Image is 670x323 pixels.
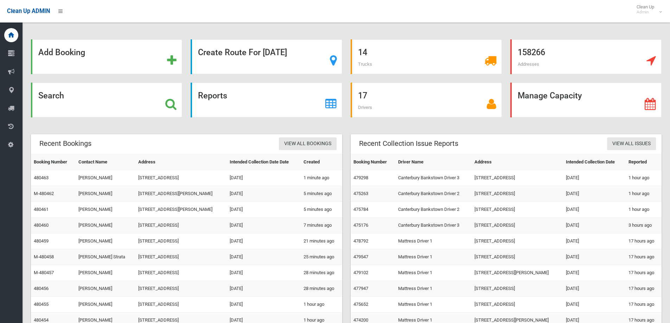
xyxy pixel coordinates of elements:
td: [STREET_ADDRESS][PERSON_NAME] [135,202,226,218]
a: 14 Trucks [351,39,502,74]
a: 17 Drivers [351,83,502,117]
td: [DATE] [563,218,626,233]
td: [STREET_ADDRESS] [135,265,226,281]
th: Driver Name [395,154,472,170]
span: Addresses [518,62,539,67]
a: 479298 [353,175,368,180]
a: 475652 [353,302,368,307]
td: [STREET_ADDRESS] [472,202,563,218]
td: 5 minutes ago [301,202,342,218]
span: Clean Up [633,4,661,15]
th: Intended Collection Date Date [227,154,301,170]
header: Recent Collection Issue Reports [351,137,467,150]
span: Clean Up ADMIN [7,8,50,14]
span: Trucks [358,62,372,67]
th: Contact Name [76,154,135,170]
td: [STREET_ADDRESS] [472,186,563,202]
td: 5 minutes ago [301,186,342,202]
td: Mattress Driver 1 [395,297,472,312]
a: 475784 [353,207,368,212]
a: 158266 Addresses [510,39,662,74]
td: Canterbury Bankstown Driver 3 [395,218,472,233]
td: [STREET_ADDRESS] [472,170,563,186]
a: 480459 [34,238,49,244]
td: [DATE] [227,218,301,233]
td: [DATE] [227,233,301,249]
a: Create Route For [DATE] [191,39,342,74]
td: [DATE] [563,297,626,312]
strong: Add Booking [38,47,85,57]
td: [STREET_ADDRESS] [135,233,226,249]
td: Mattress Driver 1 [395,265,472,281]
td: 25 minutes ago [301,249,342,265]
th: Reported [626,154,662,170]
td: [STREET_ADDRESS] [472,281,563,297]
td: 1 hour ago [301,297,342,312]
td: 3 hours ago [626,218,662,233]
a: Reports [191,83,342,117]
td: [STREET_ADDRESS][PERSON_NAME] [472,265,563,281]
td: 21 minutes ago [301,233,342,249]
th: Booking Number [31,154,76,170]
a: 478792 [353,238,368,244]
td: [DATE] [563,281,626,297]
td: 28 minutes ago [301,265,342,281]
td: Mattress Driver 1 [395,249,472,265]
td: 1 minute ago [301,170,342,186]
td: [PERSON_NAME] [76,233,135,249]
span: Drivers [358,105,372,110]
td: [DATE] [227,186,301,202]
th: Address [135,154,226,170]
strong: Create Route For [DATE] [198,47,287,57]
a: 480454 [34,317,49,323]
td: [STREET_ADDRESS] [472,297,563,312]
small: Admin [637,9,654,15]
td: [DATE] [563,233,626,249]
td: [PERSON_NAME] [76,170,135,186]
a: M-480458 [34,254,54,259]
th: Address [472,154,563,170]
td: 28 minutes ago [301,281,342,297]
td: 17 hours ago [626,265,662,281]
a: View All Issues [607,137,656,150]
td: [STREET_ADDRESS][PERSON_NAME] [135,186,226,202]
td: 1 hour ago [626,170,662,186]
td: [STREET_ADDRESS] [135,249,226,265]
td: Mattress Driver 1 [395,233,472,249]
strong: 158266 [518,47,545,57]
a: 475176 [353,222,368,228]
a: 480463 [34,175,49,180]
a: 479102 [353,270,368,275]
td: 7 minutes ago [301,218,342,233]
th: Intended Collection Date [563,154,626,170]
td: [STREET_ADDRESS] [135,281,226,297]
th: Booking Number [351,154,395,170]
td: 17 hours ago [626,281,662,297]
a: M-480462 [34,191,54,196]
td: Mattress Driver 1 [395,281,472,297]
td: 17 hours ago [626,297,662,312]
strong: Search [38,91,64,101]
td: [DATE] [563,170,626,186]
th: Created [301,154,342,170]
td: [PERSON_NAME] [76,186,135,202]
a: View All Bookings [279,137,337,150]
td: [DATE] [227,265,301,281]
a: 474200 [353,317,368,323]
a: 479547 [353,254,368,259]
strong: Reports [198,91,227,101]
td: 17 hours ago [626,249,662,265]
a: 480461 [34,207,49,212]
td: 1 hour ago [626,186,662,202]
td: [PERSON_NAME] Strata [76,249,135,265]
td: [STREET_ADDRESS] [472,249,563,265]
td: [STREET_ADDRESS] [135,297,226,312]
a: M-480457 [34,270,54,275]
a: 477947 [353,286,368,291]
td: [PERSON_NAME] [76,265,135,281]
td: 1 hour ago [626,202,662,218]
td: [DATE] [563,186,626,202]
td: [PERSON_NAME] [76,218,135,233]
td: [DATE] [227,170,301,186]
td: [DATE] [227,297,301,312]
